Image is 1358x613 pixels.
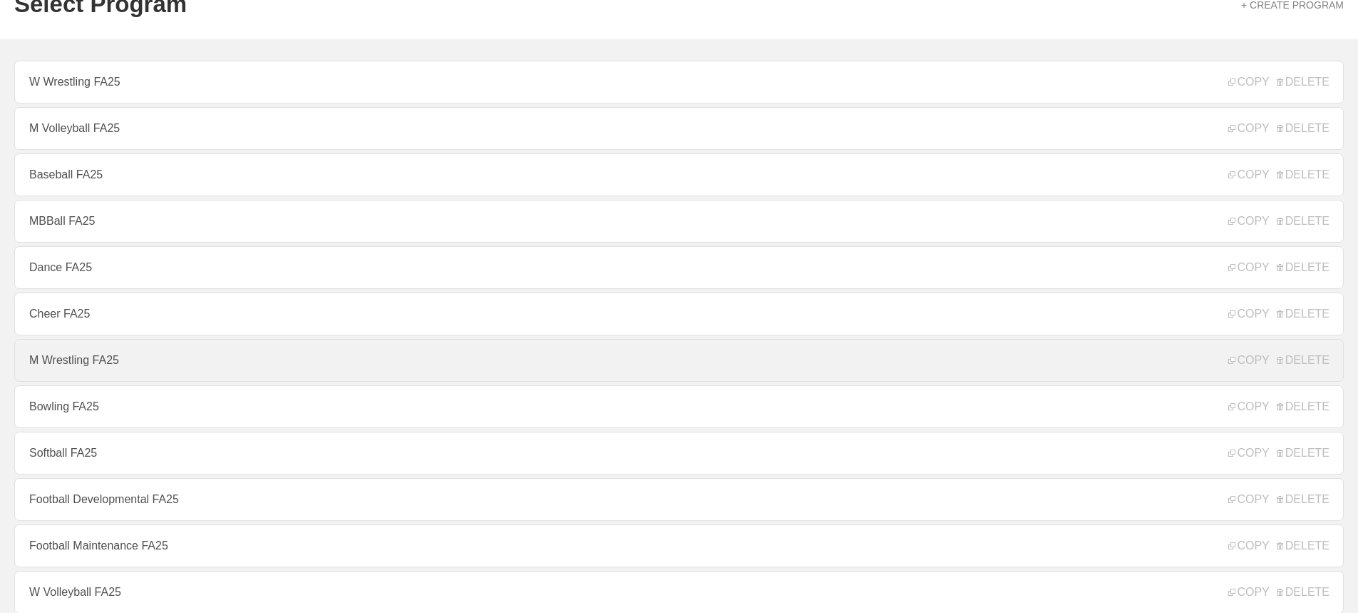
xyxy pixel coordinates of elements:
span: DELETE [1277,308,1329,320]
span: COPY [1228,261,1269,274]
span: COPY [1228,400,1269,413]
span: DELETE [1277,447,1329,460]
a: Baseball FA25 [14,153,1344,196]
a: W Wrestling FA25 [14,61,1344,103]
a: Bowling FA25 [14,385,1344,428]
span: COPY [1228,215,1269,228]
a: Football Developmental FA25 [14,478,1344,521]
span: DELETE [1277,168,1329,181]
span: DELETE [1277,354,1329,367]
span: DELETE [1277,261,1329,274]
a: M Wrestling FA25 [14,339,1344,382]
a: Dance FA25 [14,246,1344,289]
a: MBBall FA25 [14,200,1344,243]
span: DELETE [1277,400,1329,413]
a: Softball FA25 [14,432,1344,475]
span: COPY [1228,168,1269,181]
span: COPY [1228,122,1269,135]
span: COPY [1228,354,1269,367]
span: DELETE [1277,215,1329,228]
a: M Volleyball FA25 [14,107,1344,150]
span: COPY [1228,76,1269,88]
span: DELETE [1277,76,1329,88]
iframe: Chat Widget [1101,447,1358,613]
a: Football Maintenance FA25 [14,525,1344,567]
span: COPY [1228,447,1269,460]
a: Cheer FA25 [14,293,1344,335]
span: DELETE [1277,122,1329,135]
span: COPY [1228,308,1269,320]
